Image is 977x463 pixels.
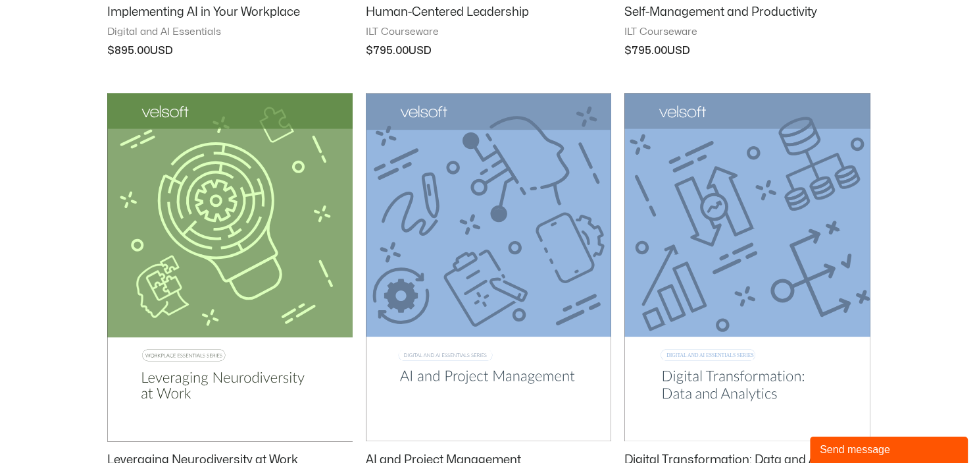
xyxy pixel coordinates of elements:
[366,26,611,39] span: ILT Courseware
[366,5,611,26] a: Human-Centered Leadership
[366,45,373,56] span: $
[107,26,353,39] span: Digital and AI Essentials
[107,5,353,20] h2: Implementing AI in Your Workplace
[366,45,409,56] bdi: 795.00
[624,45,667,56] bdi: 795.00
[624,5,870,20] h2: Self-Management and Productivity
[624,45,632,56] span: $
[624,26,870,39] span: ILT Courseware
[624,5,870,26] a: Self-Management and Productivity
[107,45,114,56] span: $
[107,93,353,441] img: Leveraging Neurodiversity at Work
[624,93,870,441] img: Digital Transformation: Data and Analytics
[107,45,150,56] bdi: 895.00
[810,434,970,463] iframe: chat widget
[366,5,611,20] h2: Human-Centered Leadership
[366,93,611,441] img: AI and Project Management
[107,5,353,26] a: Implementing AI in Your Workplace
